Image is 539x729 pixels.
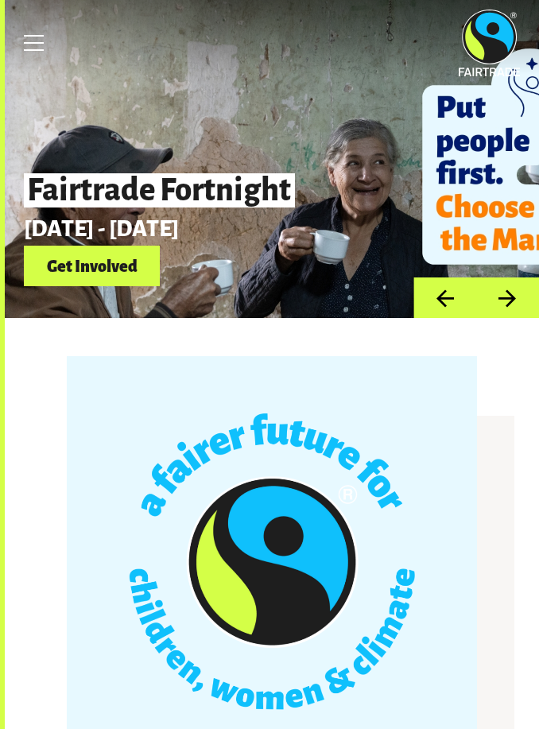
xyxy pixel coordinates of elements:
button: Previous [413,277,476,318]
a: Toggle Menu [14,23,54,63]
img: Fairtrade Australia New Zealand logo [459,10,520,76]
button: Next [476,277,539,318]
a: Get Involved [24,246,160,286]
p: [DATE] - [DATE] [24,216,527,241]
span: Fairtrade Fortnight [24,173,295,207]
